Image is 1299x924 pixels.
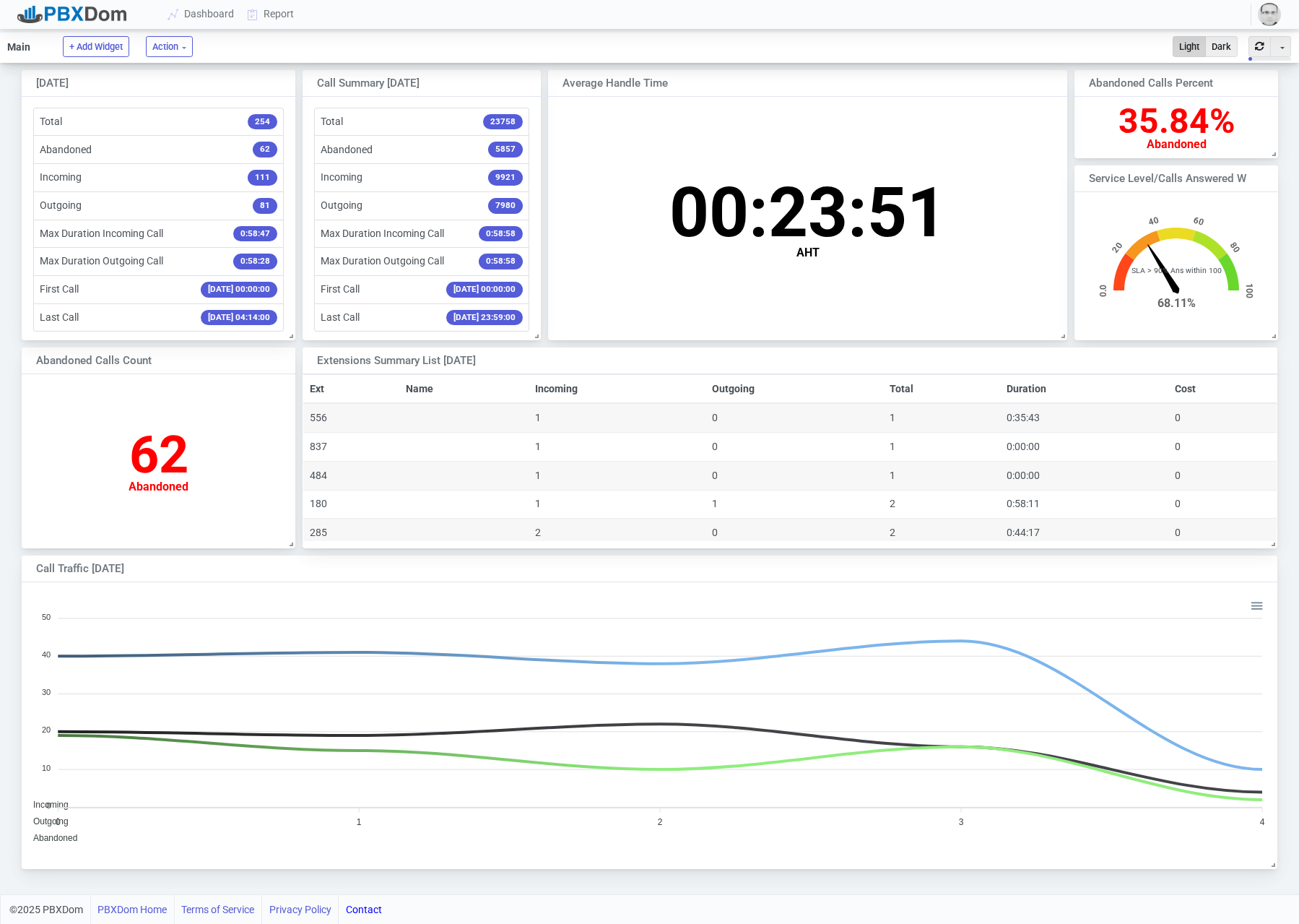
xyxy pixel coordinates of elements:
td: 0:00:00 [1001,433,1169,462]
span: 81 [253,198,277,214]
span: 5857 [488,142,523,157]
text: 20 [1111,241,1125,255]
tspan: 1 [357,817,362,827]
td: 0 [1168,490,1277,519]
li: Total [314,108,529,137]
span: 35.84% [1118,100,1235,142]
text: 40 [1147,215,1160,228]
td: 2 [529,519,706,548]
td: 2 [883,519,1000,548]
li: Max Duration Outgoing Call [33,247,284,276]
div: [DATE] [36,75,256,92]
td: 0 [706,461,884,490]
td: 1 [529,433,706,462]
div: Service Level/Calls Answered within [1089,170,1246,187]
li: Outgoing [33,191,284,220]
span: [DATE] 00:00:00 [201,282,277,298]
span: Incoming [33,799,69,809]
div: Call Traffic [DATE] [36,561,1140,577]
th: Ext [303,374,399,403]
td: 0 [1168,519,1277,548]
div: AHT [669,247,947,259]
tspan: 0 [56,817,61,827]
td: 0:00:00 [1001,461,1169,490]
span: Abandoned [33,833,77,843]
th: Total [883,374,1000,403]
li: First Call [33,275,284,304]
tspan: 30 [42,688,51,696]
a: Privacy Policy [269,895,331,924]
td: 1 [529,490,706,519]
td: 0:44:17 [1001,519,1169,548]
td: 484 [303,461,399,490]
th: Duration [1001,374,1169,403]
span: 62 [129,424,188,485]
tspan: 50 [42,612,51,621]
button: Light [1173,36,1206,57]
button: + Add Widget [63,36,129,57]
div: Abandoned [129,481,188,493]
tspan: 4 [1260,817,1265,827]
td: 0:58:11 [1001,490,1169,519]
td: 1 [883,403,1000,432]
td: 285 [303,519,399,548]
td: 0 [706,519,884,548]
tspan: 2 [658,817,663,827]
td: 1 [883,433,1000,462]
li: Max Duration Incoming Call [314,220,529,249]
li: Outgoing [314,191,529,220]
td: 1 [883,461,1000,490]
td: 180 [303,490,399,519]
th: Cost [1168,374,1277,403]
div: Call Summary [DATE] [317,75,505,92]
span: [DATE] 23:59:00 [446,310,523,326]
td: 837 [303,433,399,462]
td: 0 [706,403,884,432]
td: 0 [1168,403,1277,432]
span: 0:58:47 [233,226,277,242]
tspan: 20 [42,725,51,734]
text: 80 [1228,241,1243,255]
tspan: 0 [46,801,51,810]
span: 00:23:51 [669,172,947,253]
button: Dark [1205,36,1238,57]
span: 23758 [483,114,523,130]
span: SLA > 90% Ans within 100 [1075,265,1277,277]
li: Max Duration Outgoing Call [314,247,529,276]
td: 0 [1168,433,1277,462]
span: 0:58:28 [233,254,277,269]
div: Abandoned [1118,139,1235,150]
span: 7980 [488,198,523,214]
td: 1 [706,490,884,519]
li: Max Duration Incoming Call [33,220,284,249]
td: 0 [706,433,884,462]
td: 2 [883,490,1000,519]
span: 254 [248,114,277,130]
img: 59815a3c8890a36c254578057cc7be37 [1258,3,1281,26]
div: Average Handle Time [562,75,1004,92]
a: Contact [346,895,382,924]
td: 1 [529,461,706,490]
div: Extensions Summary List [DATE] [317,353,1168,369]
li: Last Call [33,303,284,332]
div: Abandoned Calls Count [36,353,256,369]
span: 9921 [488,170,523,186]
text: 68.11% [1157,296,1196,310]
td: 0:35:43 [1001,403,1169,432]
div: Abandoned Calls Percent [1089,75,1246,92]
button: Action [146,36,193,57]
span: [DATE] 00:00:00 [446,282,523,298]
span: 0:58:58 [479,226,523,242]
span: [DATE] 04:14:00 [201,310,277,326]
li: Incoming [314,163,529,192]
span: 0:58:58 [479,254,523,269]
text: 100 [1244,282,1254,298]
li: Abandoned [33,135,284,164]
tspan: 3 [959,817,964,827]
text: 0.0 [1098,284,1108,296]
a: Report [241,1,301,27]
th: Name [399,374,528,403]
th: Incoming [529,374,706,403]
span: 111 [248,170,277,186]
li: First Call [314,275,529,304]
